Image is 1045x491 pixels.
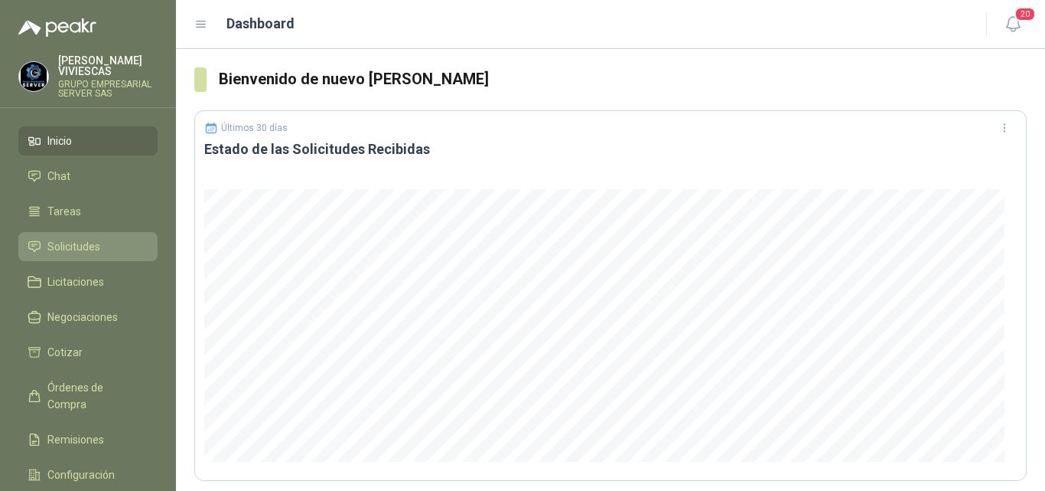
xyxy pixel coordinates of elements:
a: Solicitudes [18,232,158,261]
span: Remisiones [47,431,104,448]
h3: Bienvenido de nuevo [PERSON_NAME] [219,67,1027,91]
a: Remisiones [18,425,158,454]
img: Company Logo [19,62,48,91]
span: Negociaciones [47,309,118,326]
button: 20 [999,11,1027,38]
a: Cotizar [18,338,158,367]
span: Cotizar [47,344,83,361]
span: 20 [1014,7,1036,21]
h3: Estado de las Solicitudes Recibidas [204,140,1017,159]
h1: Dashboard [226,13,295,34]
a: Inicio [18,126,158,155]
span: Configuración [47,466,115,483]
span: Chat [47,168,70,185]
a: Licitaciones [18,267,158,296]
p: [PERSON_NAME] VIVIESCAS [58,55,158,77]
a: Órdenes de Compra [18,373,158,419]
a: Negociaciones [18,303,158,332]
a: Chat [18,162,158,191]
span: Órdenes de Compra [47,379,143,413]
span: Licitaciones [47,273,104,290]
span: Inicio [47,133,72,149]
img: Logo peakr [18,18,96,37]
span: Solicitudes [47,238,100,255]
a: Configuración [18,460,158,489]
a: Tareas [18,197,158,226]
span: Tareas [47,203,81,220]
p: GRUPO EMPRESARIAL SERVER SAS [58,80,158,98]
p: Últimos 30 días [221,123,288,133]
